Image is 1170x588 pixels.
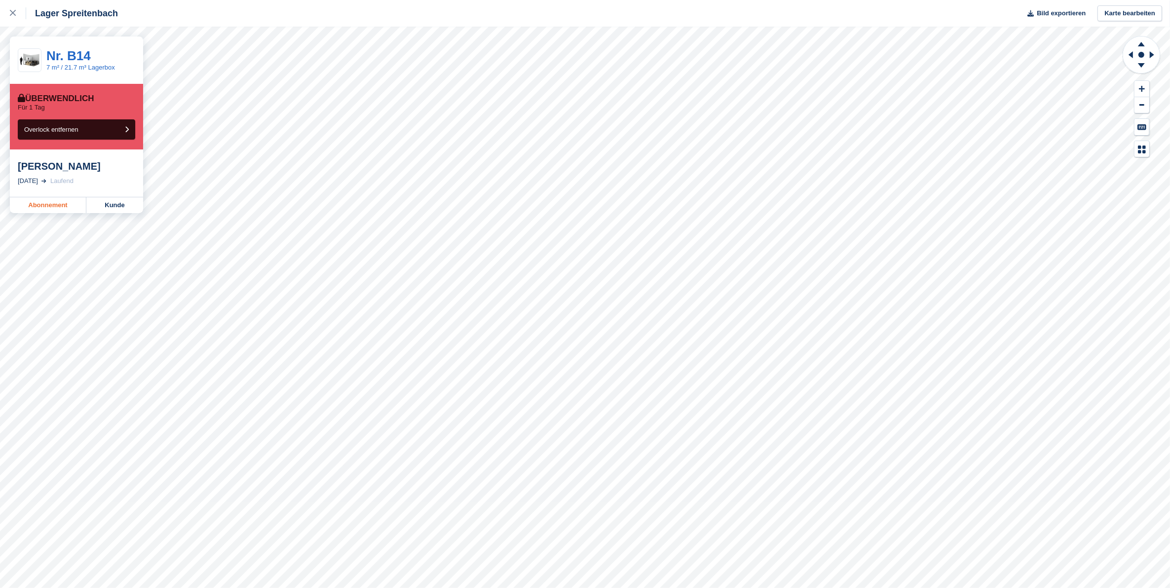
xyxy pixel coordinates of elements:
[1134,119,1149,135] button: Keyboard Shortcuts
[86,197,143,213] a: Kunde
[18,176,38,186] div: [DATE]
[24,126,78,133] span: Overlock entfernen
[50,176,74,186] div: Laufend
[25,94,94,103] font: Überwendlich
[1134,81,1149,97] button: Zoom In
[46,48,91,63] a: Nr. B14
[10,197,86,213] a: Abonnement
[1021,5,1086,22] button: Bild exportieren
[18,52,41,69] img: 7,0%20qm-unit.jpg
[1134,97,1149,113] button: Zoom Out
[18,119,135,140] button: Overlock entfernen
[41,179,46,183] img: arrow-right-light-icn-cde0832a797a2874e46488d9cf13f60e5c3a73dbe684e267c42b8395dfbc2abf.svg
[18,160,135,172] div: [PERSON_NAME]
[46,64,115,71] a: 7 m² / 21.7 m³ Lagerbox
[1134,141,1149,157] button: Map Legend
[1037,8,1086,18] span: Bild exportieren
[18,104,45,111] p: Für 1 Tag
[26,7,118,19] div: Lager Spreitenbach
[1097,5,1162,22] a: Karte bearbeiten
